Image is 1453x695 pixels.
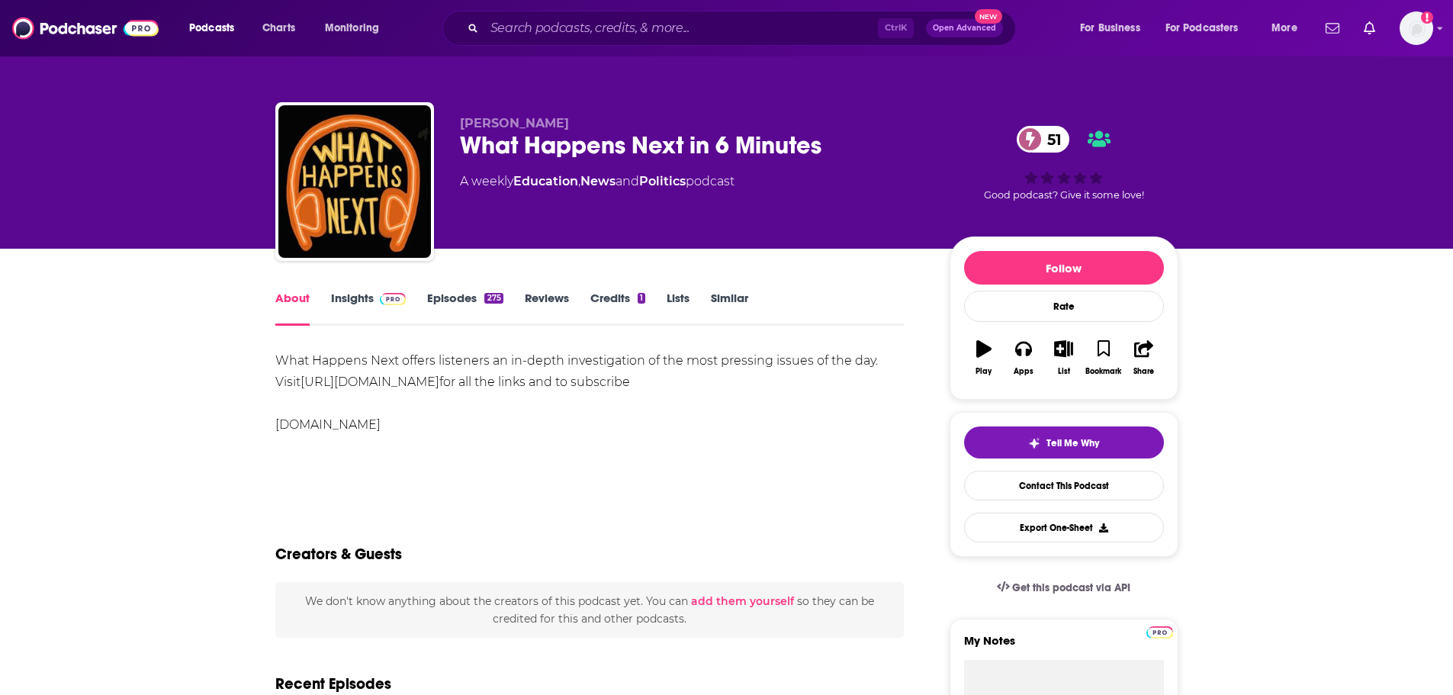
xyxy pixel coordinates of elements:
[711,291,748,326] a: Similar
[301,375,439,389] a: [URL][DOMAIN_NAME]
[427,291,503,326] a: Episodes275
[457,11,1030,46] div: Search podcasts, credits, & more...
[1358,15,1381,41] a: Show notifications dropdown
[460,116,569,130] span: [PERSON_NAME]
[178,16,254,40] button: open menu
[975,9,1002,24] span: New
[1004,330,1043,385] button: Apps
[878,18,914,38] span: Ctrl K
[331,291,407,326] a: InsightsPodchaser Pro
[12,14,159,43] img: Podchaser - Follow, Share and Rate Podcasts
[926,19,1003,37] button: Open AdvancedNew
[964,426,1164,459] button: tell me why sparkleTell Me Why
[964,513,1164,542] button: Export One-Sheet
[189,18,234,39] span: Podcasts
[314,16,399,40] button: open menu
[580,174,616,188] a: News
[950,116,1178,211] div: 51Good podcast? Give it some love!
[1400,11,1433,45] button: Show profile menu
[964,330,1004,385] button: Play
[262,18,295,39] span: Charts
[1261,16,1316,40] button: open menu
[1124,330,1163,385] button: Share
[1146,624,1173,639] a: Pro website
[305,594,874,625] span: We don't know anything about the creators of this podcast yet . You can so they can be credited f...
[964,471,1164,500] a: Contact This Podcast
[460,172,735,191] div: A weekly podcast
[1014,367,1033,376] div: Apps
[275,291,310,326] a: About
[976,367,992,376] div: Play
[1271,18,1297,39] span: More
[513,174,578,188] a: Education
[1012,581,1130,594] span: Get this podcast via API
[1046,437,1099,449] span: Tell Me Why
[964,633,1164,660] label: My Notes
[1058,367,1070,376] div: List
[1084,330,1124,385] button: Bookmark
[933,24,996,32] span: Open Advanced
[985,569,1143,607] a: Get this podcast via API
[964,291,1164,322] div: Rate
[275,350,905,436] div: What Happens Next offers listeners an in-depth investigation of the most pressing issues of the d...
[1069,16,1159,40] button: open menu
[1421,11,1433,24] svg: Add a profile image
[275,545,402,564] h2: Creators & Guests
[525,291,569,326] a: Reviews
[278,105,431,258] img: What Happens Next in 6 Minutes
[964,251,1164,285] button: Follow
[691,595,794,607] button: add them yourself
[1028,437,1040,449] img: tell me why sparkle
[1085,367,1121,376] div: Bookmark
[1043,330,1083,385] button: List
[984,189,1144,201] span: Good podcast? Give it some love!
[1320,15,1345,41] a: Show notifications dropdown
[639,174,686,188] a: Politics
[1400,11,1433,45] img: User Profile
[667,291,690,326] a: Lists
[1165,18,1239,39] span: For Podcasters
[638,293,645,304] div: 1
[590,291,645,326] a: Credits1
[1017,126,1069,153] a: 51
[325,18,379,39] span: Monitoring
[380,293,407,305] img: Podchaser Pro
[1080,18,1140,39] span: For Business
[275,674,391,693] h2: Recent Episodes
[484,16,878,40] input: Search podcasts, credits, & more...
[1146,626,1173,639] img: Podchaser Pro
[578,174,580,188] span: ,
[252,16,304,40] a: Charts
[1156,16,1261,40] button: open menu
[484,293,503,304] div: 275
[1032,126,1069,153] span: 51
[1400,11,1433,45] span: Logged in as SimonElement
[1133,367,1154,376] div: Share
[616,174,639,188] span: and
